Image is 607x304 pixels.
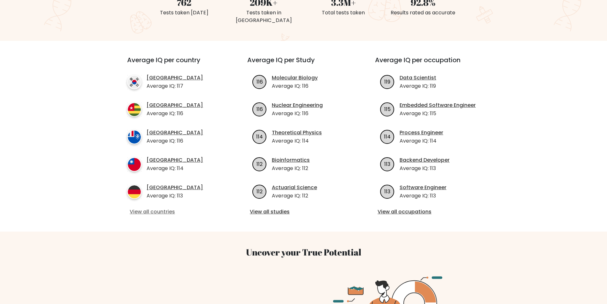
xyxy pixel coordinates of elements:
[147,82,203,90] p: Average IQ: 117
[272,82,318,90] p: Average IQ: 116
[272,156,310,164] a: Bioinformatics
[272,192,317,200] p: Average IQ: 112
[256,133,263,140] text: 114
[130,208,222,216] a: View all countries
[387,9,459,17] div: Results rated as accurate
[272,101,323,109] a: Nuclear Engineering
[147,129,203,137] a: [GEOGRAPHIC_DATA]
[127,102,141,117] img: country
[257,160,263,167] text: 112
[272,129,322,137] a: Theoretical Physics
[400,184,446,191] a: Software Engineer
[400,101,476,109] a: Embedded Software Engineer
[400,156,450,164] a: Backend Developer
[400,137,443,145] p: Average IQ: 114
[127,130,141,144] img: country
[400,82,436,90] p: Average IQ: 119
[378,208,485,216] a: View all occupations
[272,110,323,117] p: Average IQ: 116
[257,78,263,85] text: 116
[250,208,357,216] a: View all studies
[384,78,390,85] text: 119
[127,75,141,89] img: country
[272,184,317,191] a: Actuarial Science
[147,156,203,164] a: [GEOGRAPHIC_DATA]
[247,56,360,71] h3: Average IQ per Study
[228,9,300,24] div: Tests taken in [GEOGRAPHIC_DATA]
[375,56,488,71] h3: Average IQ per occupation
[384,105,391,113] text: 115
[147,184,203,191] a: [GEOGRAPHIC_DATA]
[400,74,436,82] a: Data Scientist
[272,137,322,145] p: Average IQ: 114
[400,110,476,117] p: Average IQ: 115
[384,188,390,195] text: 113
[384,160,390,167] text: 113
[400,165,450,172] p: Average IQ: 113
[147,110,203,117] p: Average IQ: 116
[272,165,310,172] p: Average IQ: 112
[257,105,263,113] text: 116
[147,192,203,200] p: Average IQ: 113
[384,133,391,140] text: 114
[97,247,510,258] h3: Uncover your True Potential
[147,101,203,109] a: [GEOGRAPHIC_DATA]
[147,137,203,145] p: Average IQ: 116
[257,188,263,195] text: 112
[147,74,203,82] a: [GEOGRAPHIC_DATA]
[400,192,446,200] p: Average IQ: 113
[147,165,203,172] p: Average IQ: 114
[400,129,443,137] a: Process Engineer
[307,9,379,17] div: Total tests taken
[272,74,318,82] a: Molecular Biology
[127,157,141,172] img: country
[127,185,141,199] img: country
[127,56,224,71] h3: Average IQ per country
[148,9,220,17] div: Tests taken [DATE]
